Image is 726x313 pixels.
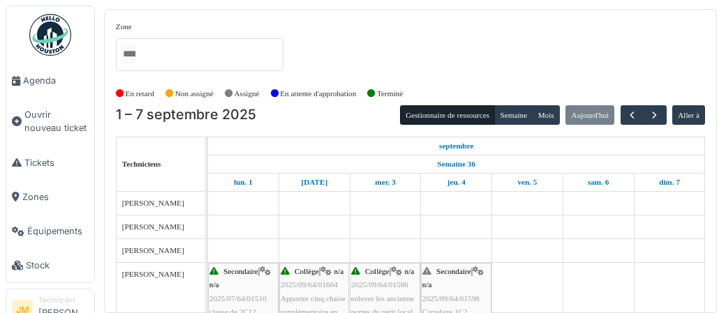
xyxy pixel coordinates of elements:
a: 6 septembre 2025 [584,174,612,191]
a: 1 septembre 2025 [436,137,477,155]
span: [PERSON_NAME] [122,246,184,254]
span: Équipements [27,224,89,238]
a: 7 septembre 2025 [655,174,683,191]
span: [PERSON_NAME] [122,270,184,278]
button: Gestionnaire de ressources [400,105,495,125]
span: Stock [26,259,89,272]
span: [PERSON_NAME] [122,222,184,231]
span: 2025/09/64/01604 [281,280,338,289]
a: 4 septembre 2025 [444,174,469,191]
a: 1 septembre 2025 [230,174,256,191]
a: Semaine 36 [434,155,479,173]
a: 5 septembre 2025 [514,174,540,191]
span: Zones [22,190,89,204]
span: 2025/07/64/01510 [209,294,267,303]
span: Ouvrir nouveau ticket [24,108,89,135]
label: Terminé [377,88,403,100]
button: Semaine [494,105,533,125]
a: Tickets [6,146,94,180]
span: Secondaire [436,267,471,275]
span: n/a [405,267,415,275]
span: n/a [422,280,432,289]
a: Agenda [6,63,94,98]
span: Collège [295,267,319,275]
a: Stock [6,248,94,282]
h2: 1 – 7 septembre 2025 [116,107,256,123]
button: Mois [532,105,560,125]
button: Précédent [621,105,644,125]
a: 3 septembre 2025 [371,174,399,191]
label: Zone [116,21,132,33]
button: Aujourd'hui [565,105,614,125]
span: Collège [365,267,390,275]
span: 2025/09/64/01598 [422,294,480,303]
span: n/a [334,267,344,275]
label: En attente d'approbation [280,88,356,100]
a: 2 septembre 2025 [298,174,332,191]
label: Assigné [235,88,260,100]
a: Zones [6,180,94,214]
span: n/a [209,280,219,289]
span: Secondaire [223,267,258,275]
label: Non assigné [175,88,214,100]
span: Tickets [24,156,89,169]
button: Suivant [643,105,666,125]
img: Badge_color-CXgf-gQk.svg [29,14,71,56]
div: Technicien [38,295,89,305]
span: [PERSON_NAME] [122,199,184,207]
label: En retard [126,88,154,100]
span: Techniciens [122,160,161,168]
input: Tous [121,44,135,64]
a: Équipements [6,214,94,248]
a: Ouvrir nouveau ticket [6,98,94,145]
span: 2025/09/64/01586 [351,280,408,289]
span: Agenda [23,74,89,87]
button: Aller à [672,105,705,125]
